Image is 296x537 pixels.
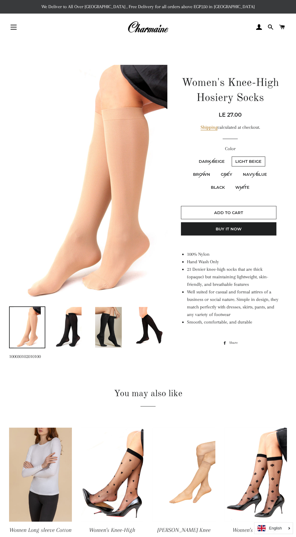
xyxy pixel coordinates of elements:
span: Share [229,340,241,346]
h2: You may also like [9,387,287,400]
label: White [232,182,253,192]
label: Light Beige [232,156,265,166]
label: Dark Beige [195,156,228,166]
button: Add to Cart [181,206,276,219]
span: LE 27.00 [219,112,242,118]
span: 100030102010100 [9,354,41,359]
img: Charmaine Egypt [127,21,168,34]
span: Add to Cart [214,210,243,215]
label: Brown [189,169,214,179]
i: English [269,526,282,530]
h1: Women's Knee-High Hosiery Socks [181,76,279,106]
a: English [257,525,290,531]
img: Load image into Gallery viewer, Women&#39;s Knee-High Hosiery Socks [54,307,82,348]
label: Color [181,145,279,153]
button: Buy it now [181,222,276,235]
img: Load image into Gallery viewer, Women&#39;s Knee-High Hosiery Socks [136,307,163,348]
div: calculated at checkout. [181,124,279,131]
span: Well suited for casual and formal attires of a business or social nature. Simple in design, they ... [187,289,278,317]
span: Hand Wash Only [187,259,219,264]
span: Smooth, comfortable, and durable [187,319,252,325]
span: 21 Denier knee-high socks that are thick (opaque) but maintaining lightweight, skin-friendly, and... [187,267,268,287]
label: Grey [217,169,236,179]
label: Black [207,182,228,192]
img: Load image into Gallery viewer, Women&#39;s Knee-High Hosiery Socks [95,307,122,348]
a: Shipping [201,125,217,130]
label: Navy Blue [239,169,271,179]
img: Women's Knee-High Hosiery Socks [9,65,167,302]
span: 100% Nylon [187,251,210,257]
img: Load image into Gallery viewer, Women&#39;s Knee-High Hosiery Socks [14,307,41,348]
